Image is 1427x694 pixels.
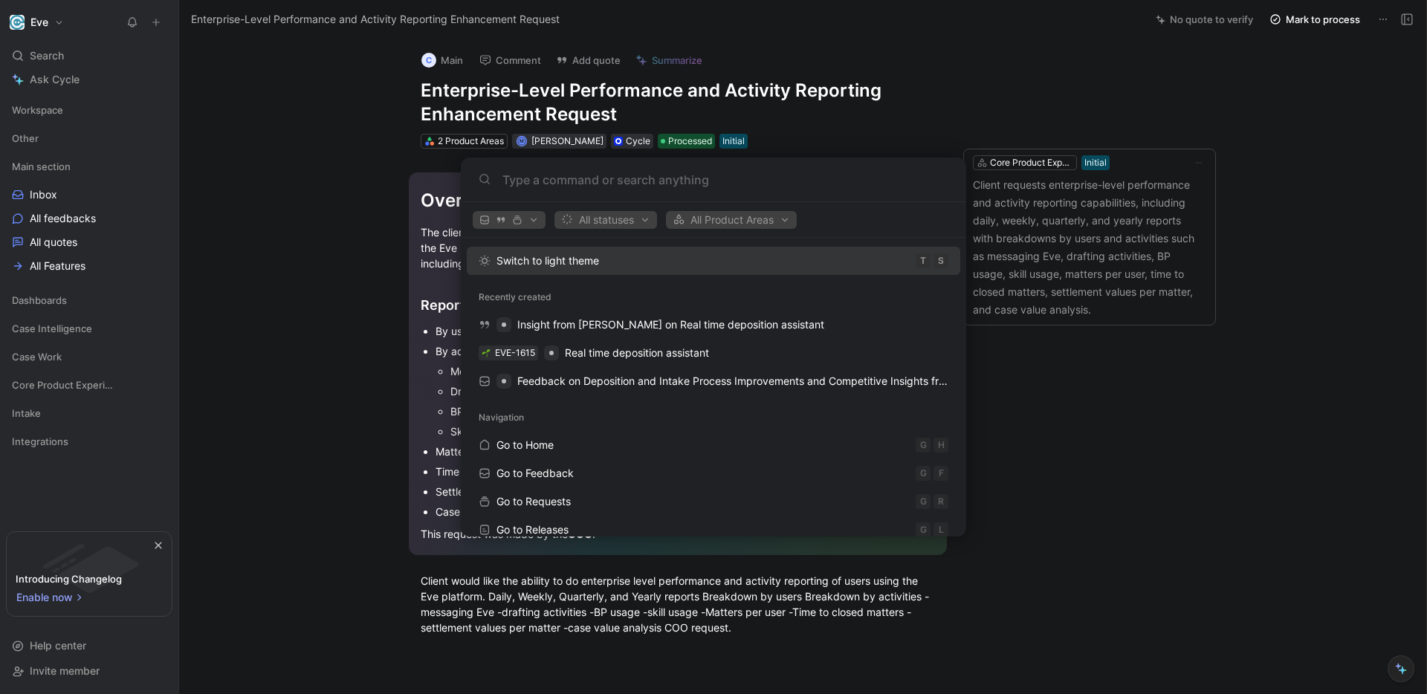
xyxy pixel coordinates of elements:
[467,311,960,339] a: Insight from [PERSON_NAME] on Real time deposition assistant
[461,404,966,431] div: Navigation
[496,467,574,479] span: Go to Feedback
[467,339,960,367] a: 🌱EVE-1615Real time deposition assistant
[916,438,931,453] div: G
[916,522,931,537] div: G
[666,211,797,229] button: All Product Areas
[916,466,931,481] div: G
[933,466,948,481] div: F
[916,253,931,268] div: T
[496,254,599,267] span: Switch to light theme
[496,523,569,536] span: Go to Releases
[933,438,948,453] div: H
[467,247,960,275] button: Switch to light themeTS
[496,495,571,507] span: Go to Requests
[565,346,709,359] span: Real time deposition assistant
[933,494,948,509] div: R
[467,459,960,487] a: Go to FeedbackGF
[933,253,948,268] div: S
[554,211,657,229] button: All statuses
[517,318,824,331] span: Insight from [PERSON_NAME] on Real time deposition assistant
[467,487,960,516] a: Go to RequestsGR
[467,516,960,544] a: Go to ReleasesGL
[495,346,535,360] div: EVE-1615
[561,211,650,229] span: All statuses
[673,211,790,229] span: All Product Areas
[496,438,554,451] span: Go to Home
[517,374,1012,387] span: Feedback on Deposition and Intake Process Improvements and Competitive Insights from Dieffer Law
[467,367,960,395] a: Feedback on Deposition and Intake Process Improvements and Competitive Insights from Dieffer Law
[502,171,948,189] input: Type a command or search anything
[461,284,966,311] div: Recently created
[467,431,960,459] a: Go to HomeGH
[933,522,948,537] div: L
[482,348,491,357] img: 🌱
[916,494,931,509] div: G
